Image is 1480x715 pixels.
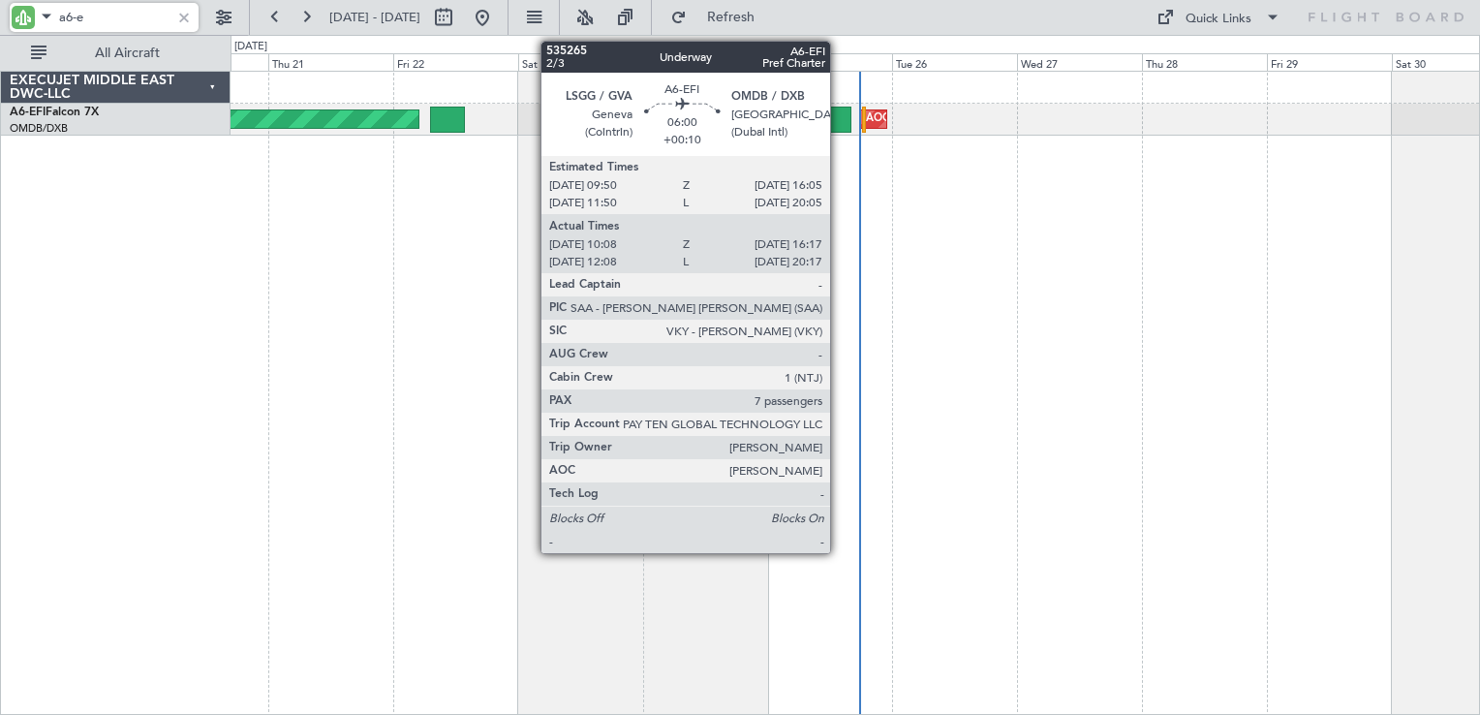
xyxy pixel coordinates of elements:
button: Quick Links [1147,2,1290,33]
div: Thu 28 [1142,53,1267,71]
div: Thu 21 [268,53,393,71]
button: Refresh [662,2,778,33]
div: [DATE] [234,39,267,55]
div: Mon 25 [768,53,893,71]
a: A6-EFIFalcon 7X [10,107,99,118]
div: Quick Links [1186,10,1251,29]
span: All Aircraft [50,47,204,60]
span: [DATE] - [DATE] [329,9,420,26]
span: Refresh [691,11,772,24]
div: AOG Maint [GEOGRAPHIC_DATA] (Dubai Intl) [866,105,1093,134]
div: Sat 23 [518,53,643,71]
div: Fri 29 [1267,53,1392,71]
button: All Aircraft [21,38,210,69]
span: A6-EFI [10,107,46,118]
input: A/C (Reg. or Type) [59,3,170,32]
div: Fri 22 [393,53,518,71]
div: Wed 27 [1017,53,1142,71]
div: Sun 24 [643,53,768,71]
a: OMDB/DXB [10,121,68,136]
div: Tue 26 [892,53,1017,71]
